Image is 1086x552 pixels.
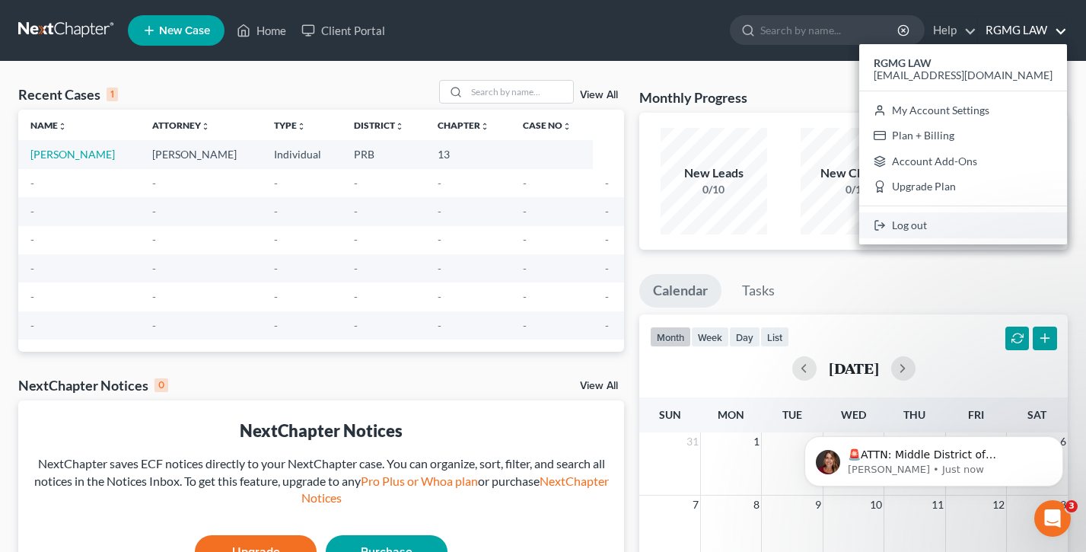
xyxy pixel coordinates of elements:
[438,205,441,218] span: -
[925,17,976,44] a: Help
[30,177,34,190] span: -
[729,327,760,347] button: day
[752,432,761,451] span: 1
[354,120,404,131] a: Districtunfold_more
[152,177,156,190] span: -
[605,233,609,246] span: -
[467,81,573,103] input: Search by name...
[760,16,900,44] input: Search by name...
[354,233,358,246] span: -
[152,233,156,246] span: -
[438,120,489,131] a: Chapterunfold_more
[30,455,612,508] div: NextChapter saves ECF notices directly to your NextChapter case. You can organize, sort, filter, ...
[728,274,788,308] a: Tasks
[274,233,278,246] span: -
[605,177,609,190] span: -
[691,496,700,514] span: 7
[140,140,262,168] td: [PERSON_NAME]
[659,408,681,421] span: Sun
[301,474,609,506] a: NextChapter Notices
[354,205,358,218] span: -
[523,319,527,332] span: -
[580,381,618,391] a: View All
[480,122,489,131] i: unfold_more
[874,69,1053,81] span: [EMAIL_ADDRESS][DOMAIN_NAME]
[274,319,278,332] span: -
[395,122,404,131] i: unfold_more
[1065,500,1078,512] span: 3
[297,122,306,131] i: unfold_more
[661,182,767,197] div: 0/10
[523,177,527,190] span: -
[718,408,744,421] span: Mon
[523,262,527,275] span: -
[30,120,67,131] a: Nameunfold_more
[354,262,358,275] span: -
[229,17,294,44] a: Home
[859,44,1067,244] div: RGMG LAW
[30,148,115,161] a: [PERSON_NAME]
[30,262,34,275] span: -
[159,25,210,37] span: New Case
[354,290,358,303] span: -
[650,327,691,347] button: month
[342,140,425,168] td: PRB
[438,319,441,332] span: -
[523,290,527,303] span: -
[978,17,1067,44] a: RGMG LAW
[1034,500,1071,537] iframe: Intercom live chat
[262,140,342,168] td: Individual
[605,319,609,332] span: -
[274,120,306,131] a: Typeunfold_more
[639,274,721,308] a: Calendar
[354,177,358,190] span: -
[685,432,700,451] span: 31
[605,290,609,303] span: -
[605,262,609,275] span: -
[58,122,67,131] i: unfold_more
[30,205,34,218] span: -
[274,262,278,275] span: -
[107,88,118,101] div: 1
[580,90,618,101] a: View All
[859,148,1067,174] a: Account Add-Ons
[523,233,527,246] span: -
[752,496,761,514] span: 8
[829,360,879,376] h2: [DATE]
[605,205,609,218] span: -
[523,205,527,218] span: -
[154,378,168,392] div: 0
[438,262,441,275] span: -
[425,140,511,168] td: 13
[691,327,729,347] button: week
[274,290,278,303] span: -
[782,404,1086,511] iframe: Intercom notifications message
[354,319,358,332] span: -
[152,319,156,332] span: -
[152,205,156,218] span: -
[274,177,278,190] span: -
[152,290,156,303] span: -
[361,474,478,488] a: Pro Plus or Whoa plan
[874,56,932,69] strong: RGMG LAW
[639,88,747,107] h3: Monthly Progress
[801,164,907,182] div: New Clients
[18,376,168,394] div: NextChapter Notices
[859,174,1067,200] a: Upgrade Plan
[801,182,907,197] div: 0/1
[523,120,572,131] a: Case Nounfold_more
[859,212,1067,238] a: Log out
[152,120,210,131] a: Attorneyunfold_more
[18,85,118,104] div: Recent Cases
[30,319,34,332] span: -
[859,97,1067,123] a: My Account Settings
[201,122,210,131] i: unfold_more
[760,327,789,347] button: list
[30,233,34,246] span: -
[661,164,767,182] div: New Leads
[30,290,34,303] span: -
[859,123,1067,148] a: Plan + Billing
[438,233,441,246] span: -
